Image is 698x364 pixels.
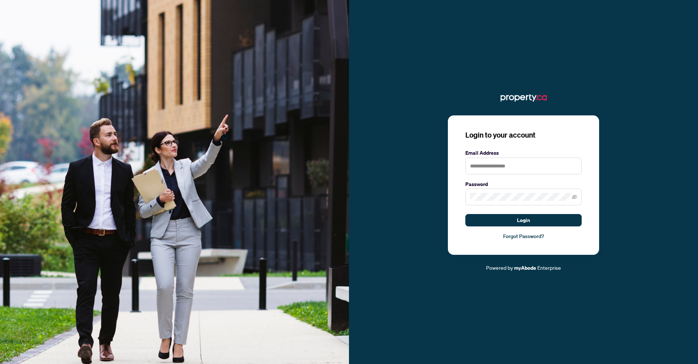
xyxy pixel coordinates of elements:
[465,232,582,240] a: Forgot Password?
[465,214,582,226] button: Login
[465,149,582,157] label: Email Address
[572,194,577,199] span: eye-invisible
[501,92,547,104] img: ma-logo
[514,264,536,272] a: myAbode
[465,130,582,140] h3: Login to your account
[486,264,513,271] span: Powered by
[537,264,561,271] span: Enterprise
[517,214,530,226] span: Login
[465,180,582,188] label: Password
